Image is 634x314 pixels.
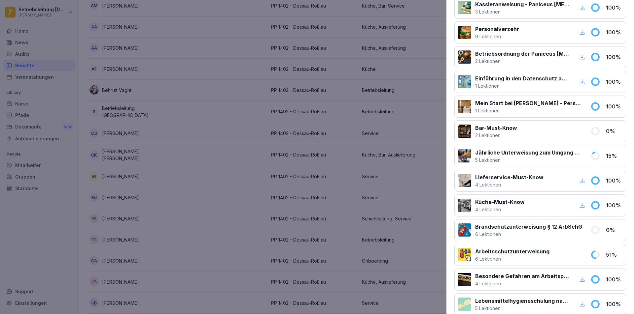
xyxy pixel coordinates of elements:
p: 2 Lektionen [475,132,517,139]
p: 2 Lektionen [475,58,570,65]
p: 1 Lektionen [475,107,582,114]
p: 100 % [606,102,622,110]
p: Jährliche Unterweisung zum Umgang mit Schankanlagen [475,149,582,157]
p: 100 % [606,28,622,36]
p: Einführung in den Datenschutz am Arbeitsplatz nach Art. 13 ff. DSGVO [475,74,570,82]
p: 0 % [606,226,622,234]
p: Brandschutzunterweisung § 12 ArbSchG [475,223,582,231]
p: Arbeitsschutzunterweisung [475,247,549,255]
p: 100 % [606,275,622,283]
p: Kassieranweisung - Paniceus [MEDICAL_DATA] Systemzentrale GmbH [475,0,570,8]
p: 3 Lektionen [475,8,570,15]
p: 9 Lektionen [475,33,519,40]
p: 4 Lektionen [475,280,570,287]
p: 4 Lektionen [475,206,525,213]
p: Lieferservice-Must-Know [475,173,544,181]
p: Besondere Gefahren am Arbeitsplatz [475,272,570,280]
p: 1 Lektionen [475,82,570,89]
p: 100 % [606,4,622,12]
p: 100 % [606,177,622,185]
p: Bar-Must-Know [475,124,517,132]
p: Küche-Must-Know [475,198,525,206]
p: 100 % [606,53,622,61]
p: 100 % [606,300,622,308]
p: 5 Lektionen [475,305,570,312]
p: 15 % [606,152,622,160]
p: 4 Lektionen [475,181,544,188]
p: 100 % [606,78,622,86]
p: Lebensmittelhygieneschulung nach EU-Verordnung (EG) Nr. 852 / 2004 [475,297,570,305]
p: 6 Lektionen [475,255,549,262]
p: 5 Lektionen [475,157,582,163]
p: 6 Lektionen [475,231,582,238]
p: 51 % [606,251,622,259]
p: Mein Start bei [PERSON_NAME] - Personalfragebogen [475,99,582,107]
p: 100 % [606,201,622,209]
p: 0 % [606,127,622,135]
p: Personalverzehr [475,25,519,33]
p: Betriebsordnung der Paniceus [MEDICAL_DATA] Systemzentrale [475,50,570,58]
